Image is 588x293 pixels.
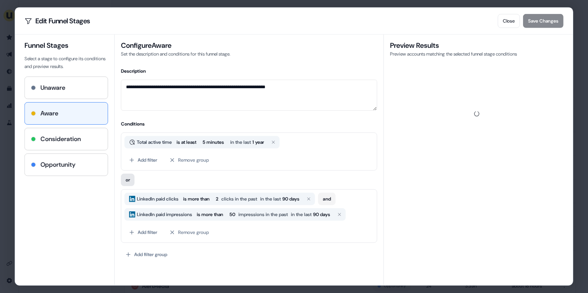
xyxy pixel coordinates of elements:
[230,138,252,146] span: in the last
[121,41,377,50] h3: Configure Aware
[498,14,520,28] button: Close
[121,174,135,186] button: or
[260,195,281,203] span: in the last
[40,160,75,169] h4: Opportunity
[291,211,311,218] span: in the last
[124,153,162,167] button: Add filter
[121,67,377,75] h4: Description
[40,134,81,144] h4: Consideration
[121,248,172,262] button: Add filter group
[40,109,58,118] h4: Aware
[135,195,180,203] span: LinkedIn paid clicks
[24,41,108,50] h3: Funnel Stages
[135,211,194,218] span: LinkedIn paid impressions
[203,138,224,146] span: 5 minutes
[24,55,108,70] p: Select a stage to configure its conditions and preview results.
[318,193,336,205] button: and
[121,120,377,128] h4: Conditions
[24,17,90,25] h2: Edit Funnel Stages
[390,41,563,50] h3: Preview Results
[229,211,235,218] span: 50
[40,83,65,92] h4: Unaware
[165,153,213,167] button: Remove group
[135,138,173,146] span: Total active time
[124,225,162,239] button: Add filter
[238,211,288,218] span: impressions in the past
[121,50,377,58] p: Set the description and conditions for this funnel stage.
[390,50,563,58] p: Preview accounts matching the selected funnel stage conditions
[221,195,257,203] span: clicks in the past
[165,225,213,239] button: Remove group
[216,195,218,203] span: 2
